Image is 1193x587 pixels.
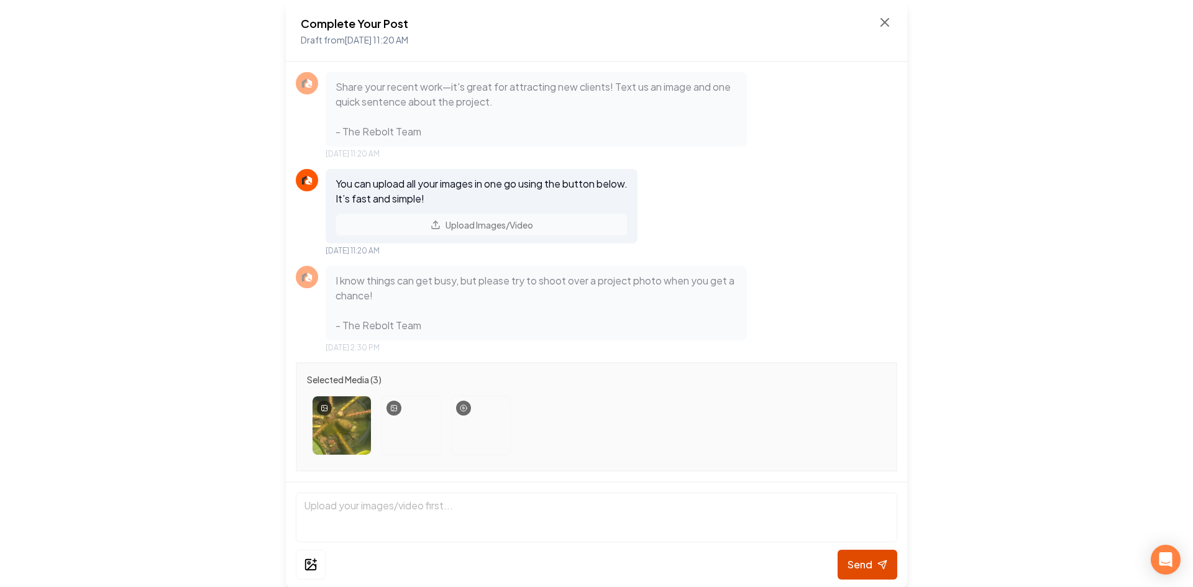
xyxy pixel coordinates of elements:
img: Rebolt Logo [299,76,314,91]
h2: Complete Your Post [301,15,408,32]
img: uploaded media [382,396,441,455]
span: [DATE] 2:30 PM [326,343,380,353]
span: [DATE] 11:20 AM [326,149,380,159]
span: Selected Media ( 3 ) [307,373,382,386]
img: uploaded media [313,396,371,455]
p: You can upload all your images in one go using the button below. It’s fast and simple! [336,176,628,206]
p: Share your recent work—it's great for attracting new clients! Text us an image and one quick sent... [336,80,737,139]
span: Draft from [DATE] 11:20 AM [301,34,408,45]
p: I know things can get busy, but please try to shoot over a project photo when you get a chance! -... [336,273,737,333]
span: Send [848,557,872,572]
span: [DATE] 11:20 AM [326,246,380,256]
div: Open Intercom Messenger [1151,545,1181,575]
img: Rebolt Logo [299,270,314,284]
img: Rebolt Logo [299,173,314,188]
button: Send [838,550,897,580]
img: uploaded media [452,396,510,455]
